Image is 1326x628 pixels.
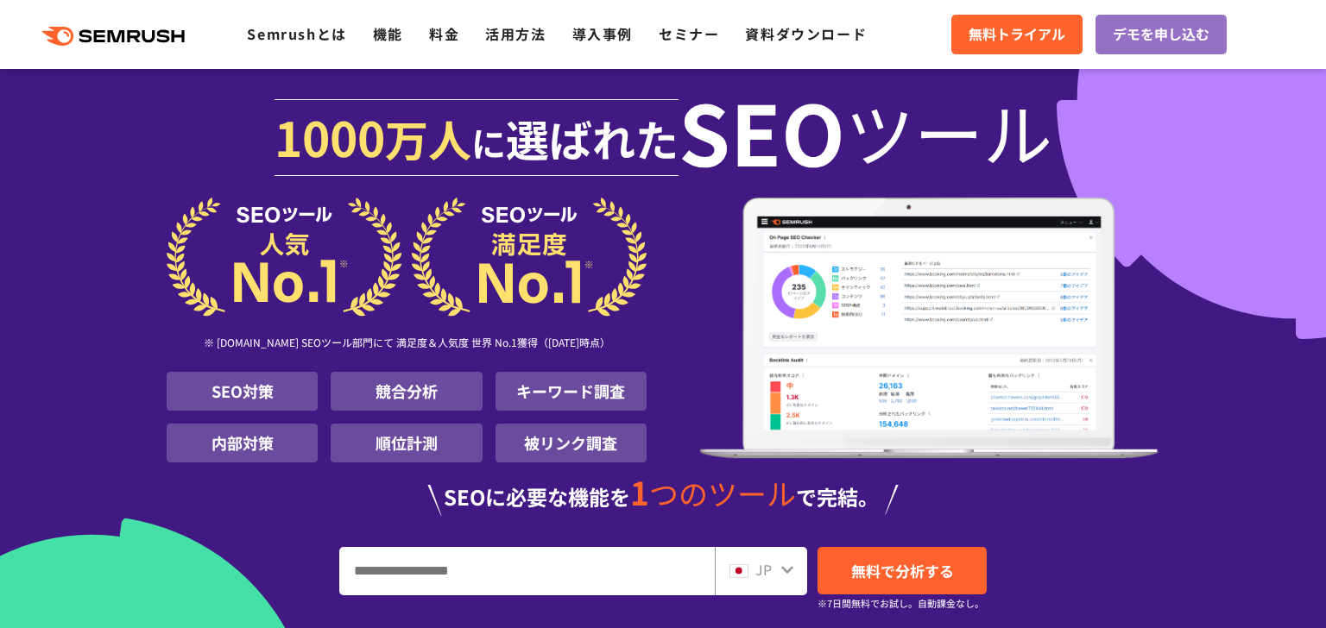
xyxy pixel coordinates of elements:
small: ※7日間無料でお試し。自動課金なし。 [818,595,984,612]
li: SEO対策 [167,372,318,411]
li: キーワード調査 [496,372,647,411]
a: デモを申し込む [1096,15,1227,54]
a: 無料トライアル [951,15,1083,54]
a: 資料ダウンロード [745,23,867,44]
li: 順位計測 [331,424,482,462]
a: 料金 [429,23,459,44]
span: 万人 [385,107,471,169]
div: SEOに必要な機能を [167,476,1159,516]
a: 機能 [373,23,403,44]
li: 内部対策 [167,424,318,462]
span: つのツール [649,472,796,514]
a: 無料で分析する [818,547,987,594]
span: JP [755,559,772,580]
li: 被リンク調査 [496,424,647,462]
div: ※ [DOMAIN_NAME] SEOツール部門にて 満足度＆人気度 世界 No.1獲得（[DATE]時点） [167,317,647,372]
span: ツール [845,97,1052,166]
span: デモを申し込む [1113,23,1209,46]
a: 活用方法 [485,23,546,44]
span: SEO [679,97,845,166]
span: 1 [630,468,649,515]
a: セミナー [659,23,719,44]
li: 競合分析 [331,372,482,411]
span: 無料で分析する [851,560,954,581]
a: 導入事例 [572,23,633,44]
a: Semrushとは [247,23,346,44]
span: に [471,117,506,167]
span: 選ばれた [506,107,679,169]
span: 1000 [275,102,385,171]
span: 無料トライアル [969,23,1065,46]
span: で完結。 [796,481,879,512]
input: URL、キーワードを入力してください [340,548,714,594]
